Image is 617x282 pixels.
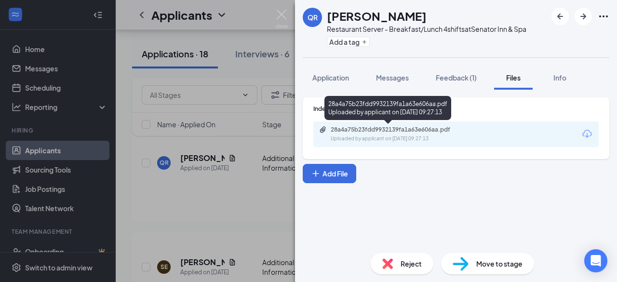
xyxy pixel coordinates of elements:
[331,135,475,143] div: Uploaded by applicant on [DATE] 09:27:13
[324,96,451,120] div: 28a4a75b23fdd9932139fa1a63e606aa.pdf Uploaded by applicant on [DATE] 09:27:13
[436,73,477,82] span: Feedback (1)
[401,258,422,269] span: Reject
[584,249,607,272] div: Open Intercom Messenger
[319,126,327,134] svg: Paperclip
[362,39,367,45] svg: Plus
[303,164,356,183] button: Add FilePlus
[575,8,592,25] button: ArrowRight
[577,11,589,22] svg: ArrowRight
[327,8,427,24] h1: [PERSON_NAME]
[598,11,609,22] svg: Ellipses
[311,169,321,178] svg: Plus
[476,258,523,269] span: Move to stage
[319,126,475,143] a: Paperclip28a4a75b23fdd9932139fa1a63e606aa.pdfUploaded by applicant on [DATE] 09:27:13
[313,105,599,113] div: Indeed Resume
[581,128,593,140] svg: Download
[331,126,466,134] div: 28a4a75b23fdd9932139fa1a63e606aa.pdf
[554,11,566,22] svg: ArrowLeftNew
[376,73,409,82] span: Messages
[327,24,526,34] div: Restaurant Server - Breakfast/Lunch 4shifts at Senator Inn & Spa
[312,73,349,82] span: Application
[327,37,370,47] button: PlusAdd a tag
[506,73,521,82] span: Files
[551,8,569,25] button: ArrowLeftNew
[553,73,566,82] span: Info
[308,13,318,22] div: QR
